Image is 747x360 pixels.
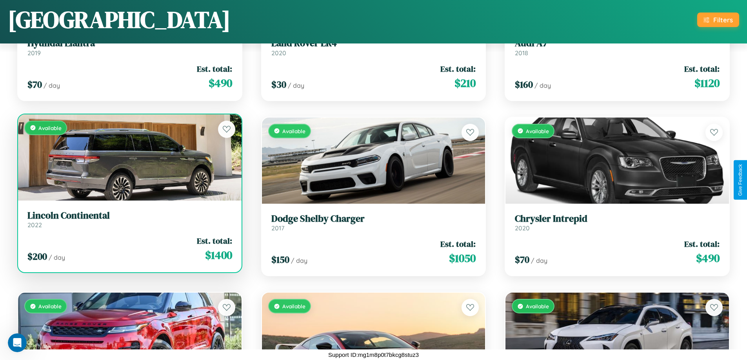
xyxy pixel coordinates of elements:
span: Available [38,125,62,131]
span: $ 160 [515,78,533,91]
span: Available [38,303,62,309]
span: $ 70 [515,253,529,266]
h3: Dodge Shelby Charger [271,213,476,224]
span: / day [288,81,304,89]
span: Est. total: [684,63,720,74]
span: $ 200 [27,250,47,263]
span: Est. total: [684,238,720,250]
button: Filters [697,13,739,27]
span: Available [526,303,549,309]
div: Give Feedback [738,164,743,196]
span: Est. total: [197,235,232,246]
span: $ 490 [209,75,232,91]
h3: Chrysler Intrepid [515,213,720,224]
span: / day [291,257,307,264]
span: $ 30 [271,78,286,91]
span: $ 1120 [694,75,720,91]
span: Available [282,128,305,134]
a: Land Rover LR42020 [271,38,476,57]
span: / day [44,81,60,89]
span: 2020 [515,224,530,232]
span: $ 490 [696,250,720,266]
span: / day [531,257,547,264]
div: Filters [713,16,733,24]
h3: Lincoln Continental [27,210,232,221]
span: $ 1400 [205,247,232,263]
span: $ 210 [454,75,476,91]
span: Est. total: [440,238,476,250]
span: 2022 [27,221,42,229]
a: Chrysler Intrepid2020 [515,213,720,232]
h3: Hyundai Elantra [27,38,232,49]
a: Audi A72018 [515,38,720,57]
iframe: Intercom live chat [8,333,27,352]
a: Lincoln Continental2022 [27,210,232,229]
span: $ 150 [271,253,289,266]
span: Available [526,128,549,134]
span: Est. total: [440,63,476,74]
span: $ 1050 [449,250,476,266]
span: 2018 [515,49,528,57]
span: / day [49,253,65,261]
span: 2017 [271,224,284,232]
a: Dodge Shelby Charger2017 [271,213,476,232]
h1: [GEOGRAPHIC_DATA] [8,4,231,36]
p: Support ID: mg1m8p0t7bkcg8stuz3 [328,349,419,360]
span: Available [282,303,305,309]
span: / day [534,81,551,89]
h3: Land Rover LR4 [271,38,476,49]
span: Est. total: [197,63,232,74]
span: 2019 [27,49,41,57]
h3: Audi A7 [515,38,720,49]
span: 2020 [271,49,286,57]
a: Hyundai Elantra2019 [27,38,232,57]
span: $ 70 [27,78,42,91]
